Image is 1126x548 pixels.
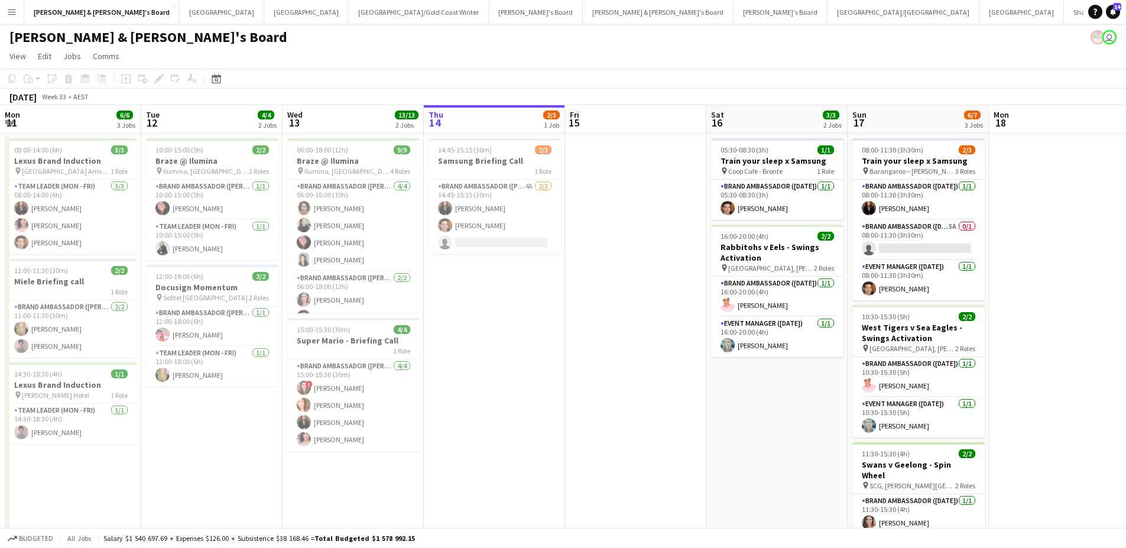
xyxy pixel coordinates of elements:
[852,322,985,343] h3: West Tigers v Sea Eagles - Swings Activation
[728,264,814,273] span: [GEOGRAPHIC_DATA], [PERSON_NAME][GEOGRAPHIC_DATA], [GEOGRAPHIC_DATA]
[395,121,418,129] div: 2 Jobs
[116,111,133,119] span: 6/6
[734,1,828,24] button: [PERSON_NAME]'s Board
[5,380,137,390] h3: Lexus Brand Induction
[33,48,56,64] a: Edit
[146,265,278,387] app-job-card: 12:00-18:00 (6h)2/2Docusign Momentum Sofitel [GEOGRAPHIC_DATA]2 RolesBrand Ambassador ([PERSON_NA...
[258,111,274,119] span: 4/4
[252,272,269,281] span: 2/2
[258,121,277,129] div: 2 Jobs
[489,1,583,24] button: [PERSON_NAME]'s Board
[959,449,975,458] span: 2/2
[24,1,180,24] button: [PERSON_NAME] & [PERSON_NAME]'s Board
[155,272,203,281] span: 12:00-18:00 (6h)
[111,287,128,296] span: 1 Role
[869,344,955,353] span: [GEOGRAPHIC_DATA], [PERSON_NAME][GEOGRAPHIC_DATA], [GEOGRAPHIC_DATA]
[817,145,834,154] span: 1/1
[1091,30,1105,44] app-user-avatar: Arrence Torres
[1113,3,1121,11] span: 14
[711,138,843,220] app-job-card: 05:30-08:30 (3h)1/1Train your sleep x Samsung Coop Cafe - Bronte1 RoleBrand Ambassador ([DATE])1/...
[9,28,287,46] h1: [PERSON_NAME] & [PERSON_NAME]'s Board
[287,359,420,451] app-card-role: Brand Ambassador ([PERSON_NAME])4/415:00-15:30 (30m)![PERSON_NAME][PERSON_NAME][PERSON_NAME][PERS...
[144,116,160,129] span: 12
[103,534,415,543] div: Salary $1 540 697.69 + Expenses $126.00 + Subsistence $38 168.46 =
[314,534,415,543] span: Total Budgeted $1 578 992.15
[111,266,128,275] span: 2/2
[851,116,867,129] span: 17
[14,266,68,275] span: 11:00-11:30 (30m)
[249,293,269,302] span: 2 Roles
[711,155,843,166] h3: Train your sleep x Samsung
[438,145,492,154] span: 14:45-15:15 (30m)
[111,167,128,176] span: 1 Role
[814,264,834,273] span: 2 Roles
[146,346,278,387] app-card-role: Team Leader (Mon - Fri)1/112:00-18:00 (6h)[PERSON_NAME]
[869,481,955,490] span: SCG, [PERSON_NAME][GEOGRAPHIC_DATA], [GEOGRAPHIC_DATA]
[297,145,348,154] span: 06:00-18:00 (12h)
[852,357,985,397] app-card-role: Brand Ambassador ([DATE])1/110:30-15:30 (5h)[PERSON_NAME]
[146,138,278,260] app-job-card: 10:00-15:00 (5h)2/2Braze @ Ilumina Ilumina, [GEOGRAPHIC_DATA]2 RolesBrand Ambassador ([PERSON_NAM...
[869,167,955,176] span: Barangaroo – [PERSON_NAME][GEOGRAPHIC_DATA]
[823,121,842,129] div: 2 Jobs
[711,180,843,220] app-card-role: Brand Ambassador ([DATE])1/105:30-08:30 (3h)[PERSON_NAME]
[146,282,278,293] h3: Docusign Momentum
[5,300,137,358] app-card-role: Brand Ambassador ([PERSON_NAME])2/211:00-11:30 (30m)[PERSON_NAME][PERSON_NAME]
[828,1,979,24] button: [GEOGRAPHIC_DATA]/[GEOGRAPHIC_DATA]
[711,109,724,120] span: Sat
[5,155,137,166] h3: Lexus Brand Induction
[711,242,843,263] h3: Rabbitohs v Eels - Swings Activation
[285,116,303,129] span: 13
[959,312,975,321] span: 2/2
[394,145,410,154] span: 9/9
[955,167,975,176] span: 3 Roles
[5,259,137,358] app-job-card: 11:00-11:30 (30m)2/2Miele Briefing call1 RoleBrand Ambassador ([PERSON_NAME])2/211:00-11:30 (30m)...
[852,397,985,437] app-card-role: Event Manager ([DATE])1/110:30-15:30 (5h)[PERSON_NAME]
[22,167,111,176] span: [GEOGRAPHIC_DATA] Arrivals
[163,167,249,176] span: Ilumina, [GEOGRAPHIC_DATA]
[9,51,26,61] span: View
[709,116,724,129] span: 16
[287,271,420,329] app-card-role: Brand Ambassador ([PERSON_NAME])2/206:00-18:00 (12h)[PERSON_NAME][PERSON_NAME]
[979,1,1064,24] button: [GEOGRAPHIC_DATA]
[117,121,135,129] div: 3 Jobs
[5,138,137,254] div: 08:00-14:00 (6h)3/3Lexus Brand Induction [GEOGRAPHIC_DATA] Arrivals1 RoleTeam Leader (Mon - Fri)3...
[5,362,137,444] app-job-card: 14:30-18:30 (4h)1/1Lexus Brand Induction [PERSON_NAME] Hotel1 RoleTeam Leader (Mon - Fri)1/114:30...
[852,260,985,300] app-card-role: Event Manager ([DATE])1/108:00-11:30 (3h30m)[PERSON_NAME]
[1102,30,1117,44] app-user-avatar: James Millard
[146,109,160,120] span: Tue
[287,109,303,120] span: Wed
[287,335,420,346] h3: Super Mario - Briefing Call
[393,346,410,355] span: 1 Role
[287,318,420,451] app-job-card: 15:00-15:30 (30m)4/4Super Mario - Briefing Call1 RoleBrand Ambassador ([PERSON_NAME])4/415:00-15:...
[852,305,985,437] app-job-card: 10:30-15:30 (5h)2/2West Tigers v Sea Eagles - Swings Activation [GEOGRAPHIC_DATA], [PERSON_NAME][...
[264,1,349,24] button: [GEOGRAPHIC_DATA]
[38,51,51,61] span: Edit
[543,111,560,119] span: 2/3
[5,276,137,287] h3: Miele Briefing call
[287,138,420,313] div: 06:00-18:00 (12h)9/9Braze @ Ilumina Ilumina, [GEOGRAPHIC_DATA]4 RolesBrand Ambassador ([PERSON_NA...
[39,92,69,101] span: Week 33
[429,138,561,254] app-job-card: 14:45-15:15 (30m)2/3Samsung Briefing Call1 RoleBrand Ambassador ([PERSON_NAME])4A2/314:45-15:15 (...
[22,391,89,400] span: [PERSON_NAME] Hotel
[711,317,843,357] app-card-role: Event Manager ([DATE])1/116:00-20:00 (4h)[PERSON_NAME]
[88,48,124,64] a: Comms
[65,534,93,543] span: All jobs
[1106,5,1120,19] a: 14
[823,111,839,119] span: 3/3
[5,180,137,254] app-card-role: Team Leader (Mon - Fri)3/308:00-14:00 (6h)[PERSON_NAME][PERSON_NAME][PERSON_NAME]
[394,325,410,334] span: 4/4
[852,109,867,120] span: Sun
[6,532,55,545] button: Budgeted
[427,116,443,129] span: 14
[155,145,203,154] span: 10:00-15:00 (5h)
[306,381,313,388] span: !
[852,138,985,300] app-job-card: 08:00-11:30 (3h30m)2/3Train your sleep x Samsung Barangaroo – [PERSON_NAME][GEOGRAPHIC_DATA]3 Rol...
[146,306,278,346] app-card-role: Brand Ambassador ([PERSON_NAME])1/112:00-18:00 (6h)[PERSON_NAME]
